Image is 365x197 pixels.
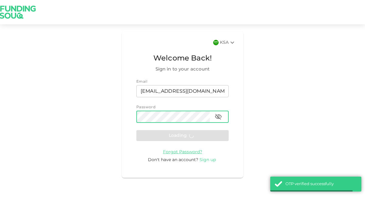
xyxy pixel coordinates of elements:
[148,158,198,162] span: Don't have an account?
[136,111,210,123] input: password
[136,66,229,73] span: Sign in to your account
[220,39,236,46] div: KSA
[213,40,219,45] img: flag-sa.b9a346574cdc8950dd34b50780441f57.svg
[136,105,155,109] span: Password
[136,85,229,97] input: email
[285,181,357,187] div: OTP verified successfully
[200,158,216,162] span: Sign up
[136,80,147,84] span: Email
[163,150,202,154] a: Forgot Password?
[136,53,229,64] span: Welcome Back!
